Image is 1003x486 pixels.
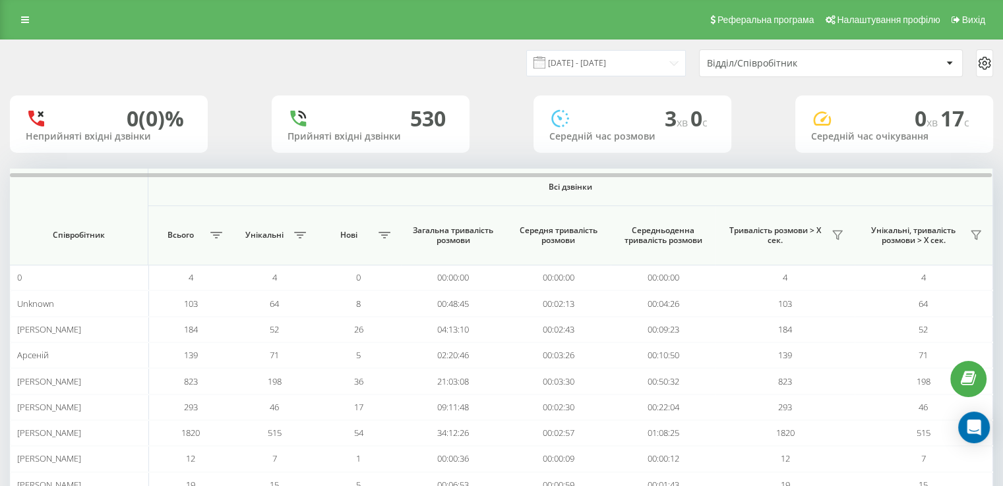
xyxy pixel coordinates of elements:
[940,104,969,132] span: 17
[183,323,197,335] span: 184
[17,375,81,387] span: [PERSON_NAME]
[611,420,715,446] td: 01:08:25
[506,290,611,316] td: 00:02:13
[778,401,792,413] span: 293
[919,323,928,335] span: 52
[506,420,611,446] td: 00:02:57
[272,271,277,283] span: 4
[611,317,715,342] td: 00:09:23
[611,368,715,394] td: 00:50:32
[611,290,715,316] td: 00:04:26
[354,323,363,335] span: 26
[917,375,930,387] span: 198
[919,298,928,310] span: 64
[549,131,715,142] div: Середній час розмови
[155,230,206,240] span: Всього
[270,323,279,335] span: 52
[722,225,828,246] span: Тривалість розмови > Х сек.
[707,58,865,69] div: Відділ/Співробітник
[917,427,930,439] span: 515
[183,375,197,387] span: 823
[915,104,940,132] span: 0
[181,427,200,439] span: 1820
[506,342,611,368] td: 00:03:26
[919,401,928,413] span: 46
[401,420,506,446] td: 34:12:26
[611,394,715,420] td: 00:22:04
[354,427,363,439] span: 54
[17,427,81,439] span: [PERSON_NAME]
[17,401,81,413] span: [PERSON_NAME]
[354,375,363,387] span: 36
[921,271,926,283] span: 4
[127,106,184,131] div: 0 (0)%
[778,349,792,361] span: 139
[401,368,506,394] td: 21:03:08
[186,452,195,464] span: 12
[506,368,611,394] td: 00:03:30
[401,265,506,290] td: 00:00:00
[356,349,361,361] span: 5
[401,290,506,316] td: 00:48:45
[611,342,715,368] td: 00:10:50
[611,265,715,290] td: 00:00:00
[356,452,361,464] span: 1
[702,115,708,130] span: c
[183,298,197,310] span: 103
[919,349,928,361] span: 71
[927,115,940,130] span: хв
[288,131,454,142] div: Прийняті вхідні дзвінки
[717,14,814,25] span: Реферальна програма
[837,14,940,25] span: Налаштування профілю
[183,401,197,413] span: 293
[268,375,282,387] span: 198
[611,446,715,472] td: 00:00:12
[778,298,792,310] span: 103
[506,446,611,472] td: 00:00:09
[665,104,690,132] span: 3
[401,342,506,368] td: 02:20:46
[781,452,790,464] span: 12
[323,230,374,240] span: Нові
[356,298,361,310] span: 8
[412,225,495,246] span: Загальна тривалість розмови
[776,427,795,439] span: 1820
[778,375,792,387] span: 823
[861,225,966,246] span: Унікальні, тривалість розмови > Х сек.
[506,394,611,420] td: 00:02:30
[401,446,506,472] td: 00:00:36
[17,298,54,310] span: Unknown
[401,394,506,420] td: 09:11:48
[778,323,792,335] span: 184
[622,225,704,246] span: Середньоденна тривалість розмови
[677,115,690,130] span: хв
[270,349,279,361] span: 71
[17,271,22,283] span: 0
[811,131,977,142] div: Середній час очікування
[690,104,708,132] span: 0
[964,115,969,130] span: c
[17,323,81,335] span: [PERSON_NAME]
[962,14,985,25] span: Вихід
[783,271,787,283] span: 4
[183,349,197,361] span: 139
[272,452,277,464] span: 7
[17,349,49,361] span: Арсеній
[958,412,990,443] div: Open Intercom Messenger
[921,452,926,464] span: 7
[270,401,279,413] span: 46
[197,182,944,192] span: Всі дзвінки
[401,317,506,342] td: 04:13:10
[354,401,363,413] span: 17
[506,317,611,342] td: 00:02:43
[22,230,135,240] span: Співробітник
[268,427,282,439] span: 515
[17,452,81,464] span: [PERSON_NAME]
[239,230,290,240] span: Унікальні
[356,271,361,283] span: 0
[26,131,192,142] div: Неприйняті вхідні дзвінки
[188,271,193,283] span: 4
[410,106,446,131] div: 530
[517,225,599,246] span: Середня тривалість розмови
[506,265,611,290] td: 00:00:00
